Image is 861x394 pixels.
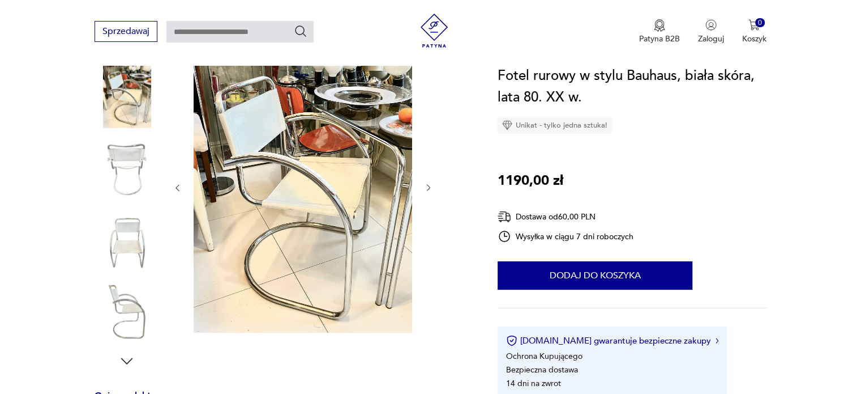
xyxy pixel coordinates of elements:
[639,33,680,44] p: Patyna B2B
[95,28,157,36] a: Sprzedawaj
[95,63,159,128] img: Zdjęcie produktu Fotel rurowy w stylu Bauhaus, biała skóra, lata 80. XX w.
[716,338,719,344] img: Ikona strzałki w prawo
[639,19,680,44] button: Patyna B2B
[506,351,582,362] li: Ochrona Kupującego
[498,261,692,290] button: Dodaj do koszyka
[506,335,718,346] button: [DOMAIN_NAME] gwarantuje bezpieczne zakupy
[95,208,159,273] img: Zdjęcie produktu Fotel rurowy w stylu Bauhaus, biała skóra, lata 80. XX w.
[698,19,724,44] button: Zaloguj
[498,65,766,108] h1: Fotel rurowy w stylu Bauhaus, biała skóra, lata 80. XX w.
[498,230,633,243] div: Wysyłka w ciągu 7 dni roboczych
[705,19,717,31] img: Ikonka użytkownika
[506,378,561,389] li: 14 dni na zwrot
[502,120,512,130] img: Ikona diamentu
[194,41,412,333] img: Zdjęcie produktu Fotel rurowy w stylu Bauhaus, biała skóra, lata 80. XX w.
[417,14,451,48] img: Patyna - sklep z meblami i dekoracjami vintage
[498,210,511,224] img: Ikona dostawy
[755,18,765,28] div: 0
[498,210,633,224] div: Dostawa od 60,00 PLN
[95,136,159,201] img: Zdjęcie produktu Fotel rurowy w stylu Bauhaus, biała skóra, lata 80. XX w.
[498,170,563,192] p: 1190,00 zł
[95,21,157,42] button: Sprzedawaj
[506,365,578,375] li: Bezpieczna dostawa
[698,33,724,44] p: Zaloguj
[506,335,517,346] img: Ikona certyfikatu
[748,19,760,31] img: Ikona koszyka
[742,19,766,44] button: 0Koszyk
[498,117,612,134] div: Unikat - tylko jedna sztuka!
[639,19,680,44] a: Ikona medaluPatyna B2B
[294,24,307,38] button: Szukaj
[95,281,159,345] img: Zdjęcie produktu Fotel rurowy w stylu Bauhaus, biała skóra, lata 80. XX w.
[742,33,766,44] p: Koszyk
[654,19,665,32] img: Ikona medalu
